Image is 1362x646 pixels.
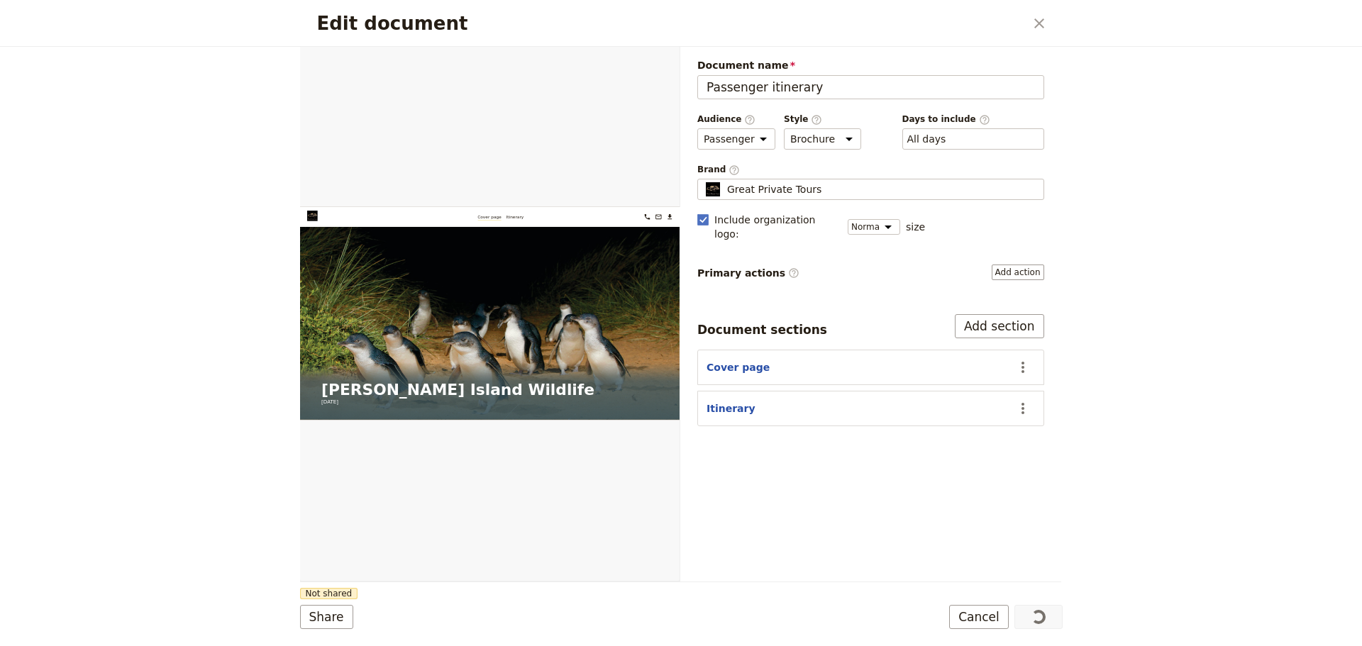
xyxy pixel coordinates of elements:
span: ​ [729,165,740,174]
h1: [PERSON_NAME] Island Wildlife [51,417,704,457]
span: ​ [788,267,799,279]
input: Document name [697,75,1044,99]
span: [DATE] [51,457,92,474]
span: Brand [697,164,1044,176]
span: Not shared [300,588,358,599]
button: Close dialog [1027,11,1051,35]
span: ​ [811,114,822,124]
button: Add section [955,314,1044,338]
button: Days to include​Clear input [907,132,946,146]
button: Primary actions​ [992,264,1044,280]
button: Itinerary [707,401,755,416]
span: Include organization logo : [714,213,839,241]
select: size [848,219,900,235]
span: Audience [697,113,775,126]
span: ​ [979,114,990,124]
span: Days to include [902,113,1044,126]
select: Audience​ [697,128,775,150]
button: Cover page [707,360,770,374]
div: Document sections [697,321,827,338]
span: Document name [697,58,1044,72]
button: Download pdf [873,11,897,35]
button: Actions [1011,355,1035,379]
a: Cover page [425,14,482,33]
a: +61 430 279 438 [819,11,843,35]
span: Great Private Tours [727,182,821,196]
img: Great Private Tours logo [17,9,141,33]
span: Style [784,113,861,126]
select: Style​ [784,128,861,150]
button: Actions [1011,396,1035,421]
a: Itinerary [493,14,535,33]
h2: Edit document [317,13,1024,34]
button: Cancel [949,605,1009,629]
span: ​ [744,114,755,124]
img: Profile [704,182,721,196]
span: size [906,220,925,234]
button: Share [300,605,353,629]
a: bookings@greatprivatetours.com.au [846,11,870,35]
span: Primary actions [697,266,799,280]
